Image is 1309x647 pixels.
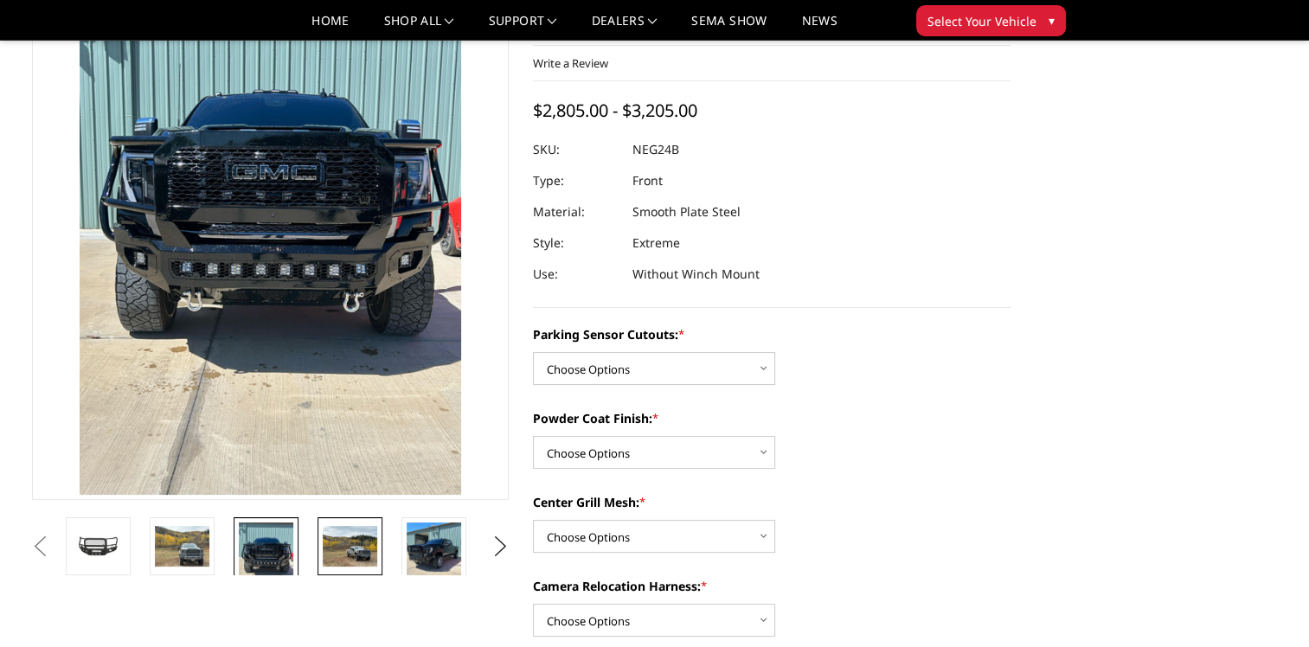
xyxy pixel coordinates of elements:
[323,526,377,567] img: 2024-2025 GMC 2500-3500 - Freedom Series - Extreme Front Bumper
[632,259,760,290] dd: Without Winch Mount
[1049,11,1055,29] span: ▾
[239,522,293,595] img: 2024-2025 GMC 2500-3500 - Freedom Series - Extreme Front Bumper
[155,526,209,567] img: 2024-2025 GMC 2500-3500 - Freedom Series - Extreme Front Bumper
[533,196,619,227] dt: Material:
[691,15,767,40] a: SEMA Show
[533,577,1011,595] label: Camera Relocation Harness:
[487,534,513,560] button: Next
[533,134,619,165] dt: SKU:
[311,15,349,40] a: Home
[533,227,619,259] dt: Style:
[533,409,1011,427] label: Powder Coat Finish:
[489,15,557,40] a: Support
[632,196,741,227] dd: Smooth Plate Steel
[632,134,679,165] dd: NEG24B
[533,55,608,71] a: Write a Review
[927,12,1036,30] span: Select Your Vehicle
[533,165,619,196] dt: Type:
[384,15,454,40] a: shop all
[632,227,680,259] dd: Extreme
[28,534,54,560] button: Previous
[592,15,658,40] a: Dealers
[916,5,1066,36] button: Select Your Vehicle
[801,15,837,40] a: News
[632,165,663,196] dd: Front
[533,493,1011,511] label: Center Grill Mesh:
[533,99,697,122] span: $2,805.00 - $3,205.00
[407,522,461,595] img: 2024-2025 GMC 2500-3500 - Freedom Series - Extreme Front Bumper
[533,259,619,290] dt: Use:
[533,325,1011,343] label: Parking Sensor Cutouts:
